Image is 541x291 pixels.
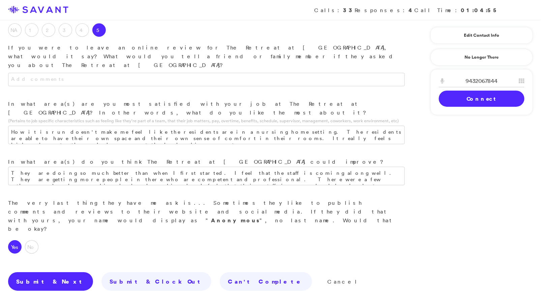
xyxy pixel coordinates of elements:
a: Submit & Clock Out [101,272,211,291]
p: (Pertains to job specific characteristics such as feeling like they're part of a team, that their... [8,118,405,124]
p: In what area(s) are you most satisfied with your job at The Retreat at [GEOGRAPHIC_DATA]? In othe... [8,100,405,117]
label: 4 [76,23,89,37]
label: NA [8,23,22,37]
a: Can't Complete [220,272,312,291]
strong: 01:04:55 [461,6,499,14]
strong: Anonymous [211,217,260,224]
label: 5 [92,23,106,37]
a: Submit & Next [8,272,93,291]
a: Connect [439,91,524,107]
p: If you were to leave an online review for The Retreat at [GEOGRAPHIC_DATA], what would it say? Wh... [8,43,405,69]
label: Yes [8,240,22,254]
p: In what area(s) do you think The Retreat at [GEOGRAPHIC_DATA] could improve? [8,158,405,166]
label: 1 [25,23,38,37]
strong: 33 [343,6,355,14]
label: No [25,240,38,254]
a: No Longer There [430,49,533,66]
label: 2 [42,23,55,37]
a: Cancel [327,278,359,285]
strong: 4 [409,6,414,14]
p: The very last thing they have me ask is... Sometimes they like to publish comments and reviews to... [8,199,405,233]
a: Edit Contact Info [439,30,524,41]
label: 3 [59,23,72,37]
